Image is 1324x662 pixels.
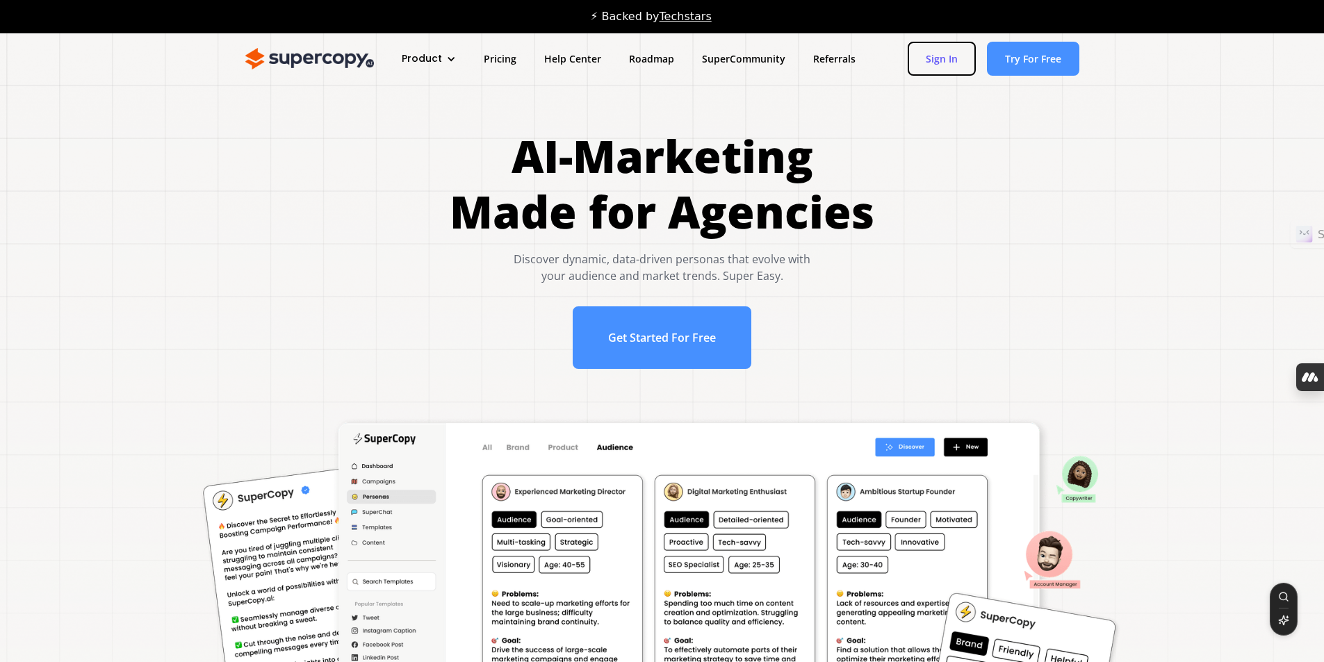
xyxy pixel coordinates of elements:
div: ⚡ Backed by [590,10,711,24]
h1: AI-Marketing Made for Agencies [450,129,874,240]
a: SuperCommunity [688,46,799,72]
a: Referrals [799,46,869,72]
a: Techstars [660,10,712,23]
a: Pricing [470,46,530,72]
a: Help Center [530,46,615,72]
a: Sign In [908,42,976,76]
a: Roadmap [615,46,688,72]
div: Product [402,51,442,66]
a: Try For Free [987,42,1079,76]
a: Get Started For Free [573,306,751,369]
div: Discover dynamic, data-driven personas that evolve with your audience and market trends. Super Easy. [450,251,874,284]
div: Product [388,46,470,72]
